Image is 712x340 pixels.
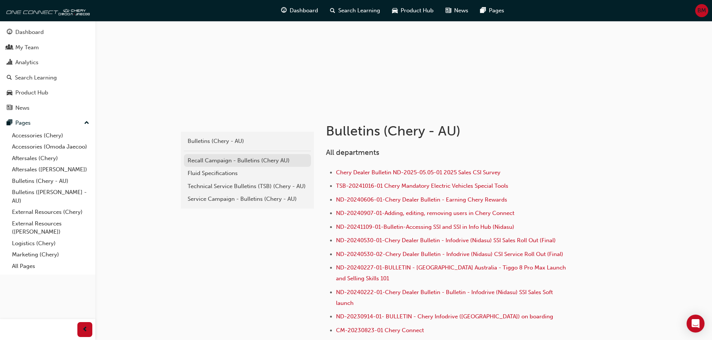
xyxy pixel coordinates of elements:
div: Technical Service Bulletins (TSB) (Chery - AU) [188,182,307,191]
a: External Resources (Chery) [9,206,92,218]
a: Fluid Specifications [184,167,311,180]
a: Search Learning [3,71,92,85]
a: ND-20240606-01-Chery Dealer Bulletin - Earning Chery Rewards [336,196,507,203]
a: All Pages [9,261,92,272]
div: Product Hub [15,88,48,97]
img: oneconnect [4,3,90,18]
a: Chery Dealer Bulletin ND-2025-05.05-01 2025 Sales CSI Survey [336,169,500,176]
div: Search Learning [15,74,57,82]
span: guage-icon [7,29,12,36]
span: Product Hub [401,6,434,15]
a: Recall Campaign - Bulletins (Chery AU) [184,154,311,167]
a: Technical Service Bulletins (TSB) (Chery - AU) [184,180,311,193]
a: ND-20230914-01- BULLETIN - Chery Infodrive ([GEOGRAPHIC_DATA]) on boarding [336,313,553,320]
a: Accessories (Chery) [9,130,92,141]
a: ND-20240530-02-Chery Dealer Bulletin - Infodrive (Nidasu) CSI Service Roll Out (Final) [336,251,563,258]
div: Open Intercom Messenger [687,315,705,333]
div: Fluid Specifications [188,169,307,178]
a: search-iconSearch Learning [324,3,386,18]
span: BM [697,6,706,15]
div: News [15,104,30,112]
a: Bulletins (Chery - AU) [9,175,92,187]
a: ND-20240530-01-Chery Dealer Bulletin - Infodrive (Nidasu) SSI Sales Roll Out (Final) [336,237,556,244]
a: ND-20240227-01-BULLETIN - [GEOGRAPHIC_DATA] Australia - Tiggo 8 Pro Max Launch and Selling Skills... [336,264,567,282]
span: prev-icon [82,325,88,334]
a: Aftersales ([PERSON_NAME]) [9,164,92,175]
a: Dashboard [3,25,92,39]
a: News [3,101,92,115]
span: All departments [326,148,379,157]
span: pages-icon [7,120,12,127]
span: Dashboard [290,6,318,15]
a: External Resources ([PERSON_NAME]) [9,218,92,238]
a: Bulletins ([PERSON_NAME] - AU) [9,187,92,206]
a: Logistics (Chery) [9,238,92,249]
button: Pages [3,116,92,130]
span: search-icon [330,6,335,15]
a: Bulletins (Chery - AU) [184,135,311,148]
span: chart-icon [7,59,12,66]
span: Pages [489,6,504,15]
button: DashboardMy TeamAnalyticsSearch LearningProduct HubNews [3,24,92,116]
a: Accessories (Omoda Jaecoo) [9,141,92,153]
a: Aftersales (Chery) [9,153,92,164]
div: Dashboard [15,28,44,37]
span: News [454,6,468,15]
a: pages-iconPages [474,3,510,18]
div: My Team [15,43,39,52]
span: news-icon [7,105,12,112]
div: Pages [15,119,31,127]
a: TSB-20241016-01 Chery Mandatory Electric Vehicles Special Tools [336,183,508,189]
span: Search Learning [338,6,380,15]
a: ND-20240222-01-Chery Dealer Bulletin - Bulletin - Infodrive (Nidasu) SSI Sales Soft launch [336,289,554,306]
span: up-icon [84,118,89,128]
a: guage-iconDashboard [275,3,324,18]
a: car-iconProduct Hub [386,3,440,18]
a: Service Campaign - Bulletins (Chery - AU) [184,193,311,206]
a: ND-20240907-01-Adding, editing, removing users in Chery Connect [336,210,514,216]
a: My Team [3,41,92,54]
a: Marketing (Chery) [9,249,92,261]
h1: Bulletins (Chery - AU) [326,123,571,139]
span: news-icon [446,6,451,15]
span: search-icon [7,75,12,81]
div: Service Campaign - Bulletins (Chery - AU) [188,195,307,203]
span: car-icon [392,6,398,15]
button: BM [695,4,708,17]
a: Analytics [3,56,92,69]
a: Product Hub [3,86,92,100]
span: pages-icon [480,6,486,15]
div: Bulletins (Chery - AU) [188,137,307,146]
a: news-iconNews [440,3,474,18]
span: people-icon [7,44,12,51]
div: Analytics [15,58,38,67]
a: ND-20241109-01-Bulletin-Accessing SSI and SSI in Info Hub (Nidasu) [336,224,514,230]
a: CM-20230823-01 Chery Connect [336,327,424,334]
div: Recall Campaign - Bulletins (Chery AU) [188,156,307,165]
span: guage-icon [281,6,287,15]
span: car-icon [7,90,12,96]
